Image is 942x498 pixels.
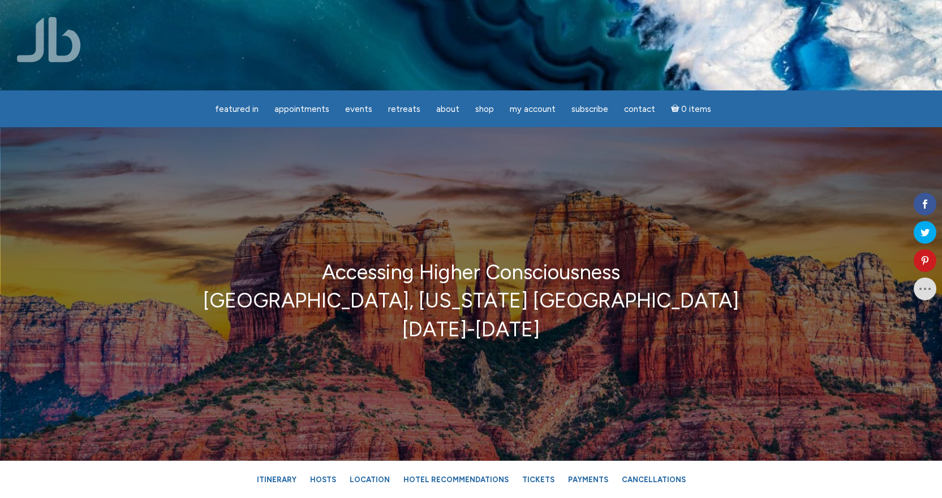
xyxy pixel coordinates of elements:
span: 0 items [681,105,711,114]
a: Hotel Recommendations [398,470,514,490]
a: Cancellations [616,470,691,490]
a: Retreats [381,98,427,120]
a: Itinerary [251,470,302,490]
span: About [436,104,459,114]
span: Contact [624,104,655,114]
a: Location [344,470,395,490]
a: Contact [617,98,662,120]
span: Retreats [388,104,420,114]
a: About [429,98,466,120]
span: Events [345,104,372,114]
a: Shop [468,98,501,120]
span: My Account [510,104,556,114]
img: Jamie Butler. The Everyday Medium [17,17,81,62]
span: Shop [475,104,494,114]
span: Shares [918,185,936,190]
span: Appointments [274,104,329,114]
a: Payments [562,470,614,490]
a: Hosts [304,470,342,490]
a: Subscribe [565,98,615,120]
p: Accessing Higher Consciousness [GEOGRAPHIC_DATA], [US_STATE] [GEOGRAPHIC_DATA] [DATE]-[DATE] [47,258,895,344]
a: Tickets [517,470,560,490]
a: featured in [208,98,265,120]
a: My Account [503,98,562,120]
a: Events [338,98,379,120]
span: Subscribe [571,104,608,114]
a: Appointments [268,98,336,120]
i: Cart [671,104,682,114]
span: featured in [215,104,259,114]
a: Cart0 items [664,97,719,120]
